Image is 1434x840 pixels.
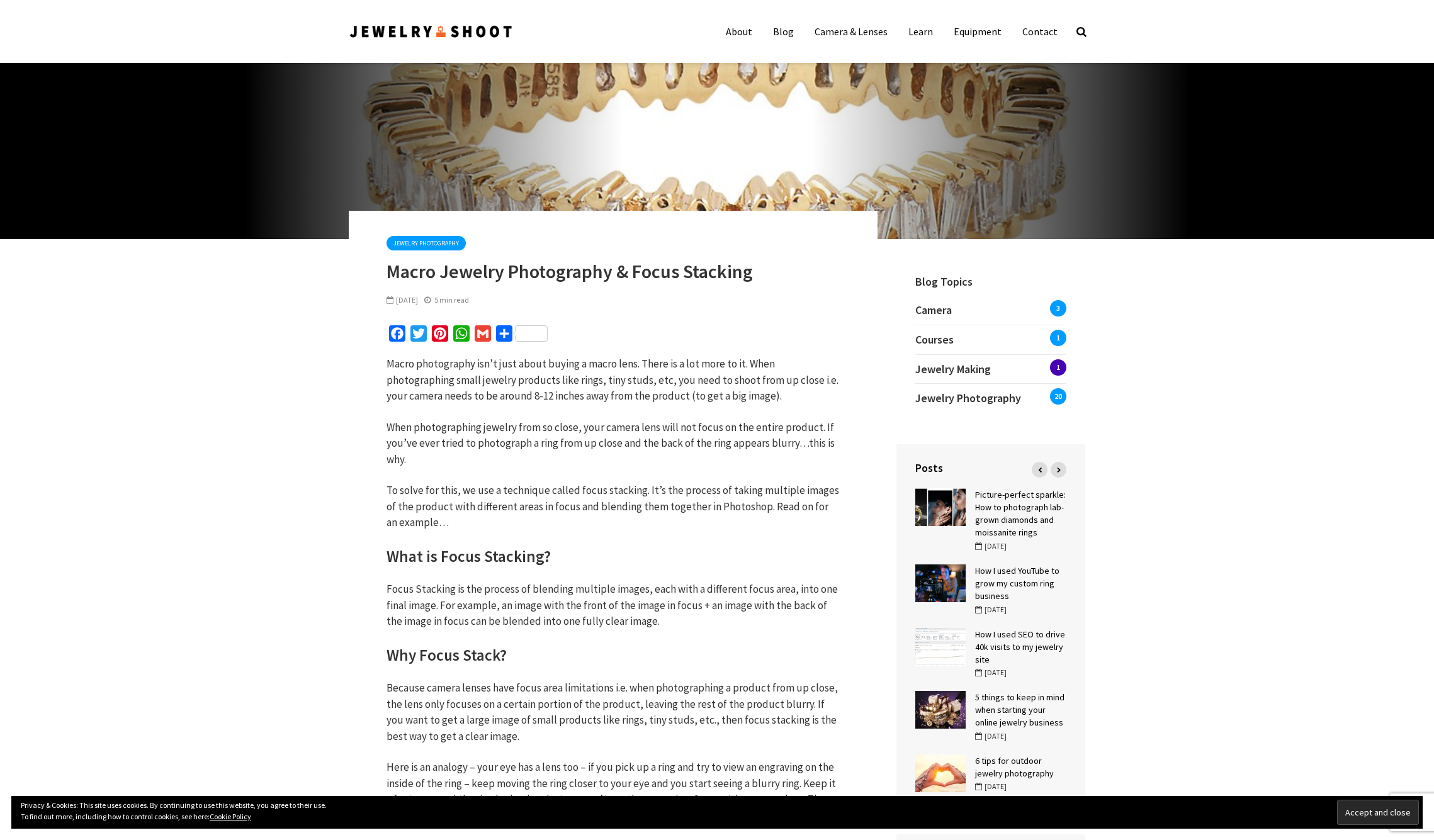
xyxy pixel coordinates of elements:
div: Privacy & Cookies: This site uses cookies. By continuing to use this website, you agree to their ... [11,796,1423,829]
a: Jewelry Photography [387,236,466,250]
div: 5 min read [424,294,469,306]
a: About [716,19,762,44]
p: To solve for this, we use a technique called focus stacking. It’s the process of taking multiple ... [387,483,840,531]
span: Jewelry Photography [915,391,1021,405]
a: Camera & Lenses [805,19,897,44]
h4: Blog Topics [896,258,1085,289]
p: Focus Stacking is the process of blending multiple images, each with a different focus area, into... [387,581,840,630]
p: Macro photography isn’t just about buying a macro lens. There is a lot more to it. When photograp... [387,356,840,405]
a: 6 tips for outdoor jewelry photography [975,755,1054,779]
h4: Posts [915,460,1066,476]
img: Jewelry Photographer Bay Area - San Francisco | Nationwide via Mail [349,23,514,40]
span: 3 [1050,300,1066,316]
a: Pinterest [429,325,451,346]
a: Jewelry Photography20 [915,384,1066,413]
a: Courses1 [915,325,1066,354]
a: Gmail [472,325,494,346]
span: [DATE] [975,781,1007,791]
span: [DATE] [975,605,1007,614]
span: 20 [1050,388,1066,405]
a: Twitter [408,325,429,346]
a: Blog [764,19,803,44]
p: Because camera lenses have focus area limitations i.e. when photographing a product from up close... [387,680,840,744]
h1: Macro Jewelry Photography & Focus Stacking [387,260,840,283]
a: 5 things to keep in mind when starting your online jewelry business [975,692,1064,728]
img: Macro Jewelry Photography & How to Focus Stack [245,50,1189,239]
span: Courses [915,332,954,347]
span: Jewelry Making [915,362,991,376]
span: [DATE] [387,295,418,305]
a: Jewelry Making1 [915,355,1066,384]
input: Accept and close [1337,800,1419,825]
span: [DATE] [975,668,1007,677]
span: 1 [1050,330,1066,346]
a: Camera3 [915,302,1066,325]
a: WhatsApp [451,325,472,346]
a: Equipment [944,19,1011,44]
a: Contact [1013,19,1067,44]
a: Cookie Policy [210,812,251,821]
strong: Why Focus Stack? [387,645,507,665]
span: [DATE] [975,541,1007,551]
a: Share [494,325,550,346]
a: How I used YouTube to grow my custom ring business [975,565,1059,602]
span: Camera [915,303,952,317]
span: 1 [1050,359,1066,376]
a: Learn [899,19,942,44]
p: When photographing jewelry from so close, your camera lens will not focus on the entire product. ... [387,420,840,468]
strong: What is Focus Stacking? [387,546,551,566]
p: Here is an analogy – your eye has a lens too – if you pick up a ring and try to view an engraving... [387,759,840,824]
a: How I used SEO to drive 40k visits to my jewelry site [975,629,1065,665]
span: [DATE] [975,731,1007,741]
a: Picture-perfect sparkle: How to photograph lab-grown diamonds and moissanite rings [975,489,1066,538]
a: Facebook [387,325,408,346]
